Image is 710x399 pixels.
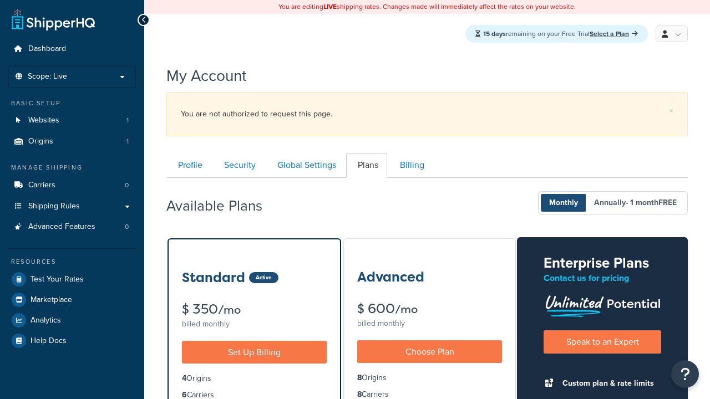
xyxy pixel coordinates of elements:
[8,269,136,289] a: Test Your Rates
[8,217,136,237] a: Advanced Features 0
[12,8,95,30] a: ShipperHQ Home
[31,275,84,284] span: Test Your Rates
[544,255,661,271] h2: Enterprise Plans
[8,39,136,59] a: Dashboard
[166,65,246,86] h1: My Account
[8,175,136,196] a: Carriers 0
[8,131,136,152] li: Origins
[125,222,129,232] span: 0
[166,198,279,214] h2: Available Plans
[28,181,55,190] span: Carriers
[181,106,673,122] div: You are not authorized to request this page.
[8,110,136,131] a: Websites 1
[669,106,673,115] a: ×
[28,202,80,211] span: Shipping Rules
[31,336,67,346] span: Help Docs
[182,303,327,316] div: $ 350
[357,340,502,363] a: Choose Plan
[8,331,136,351] a: Help Docs
[671,360,699,388] button: Open Resource Center
[395,301,418,317] small: /mo
[125,181,129,190] span: 0
[626,197,677,208] span: - 1 month
[28,116,59,125] span: Websites
[346,153,387,178] a: Plans
[357,316,502,331] div: billed monthly
[8,175,136,196] li: Carriers
[182,316,327,332] div: billed monthly
[182,341,327,364] a: Set Up Billing
[28,44,66,54] span: Dashboard
[8,110,136,131] li: Websites
[557,376,661,391] li: Custom plan & rate limits
[541,194,586,212] span: Monthly
[8,196,136,217] a: Shipping Rules
[483,29,506,39] strong: 15 days
[538,191,688,214] button: Monthly Annually- 1 monthFREE
[28,137,53,146] span: Origins
[249,272,278,283] div: Active
[388,153,433,178] a: Billing
[266,153,345,178] a: Global Settings
[357,372,502,384] li: Origins
[8,131,136,152] a: Origins 1
[357,270,424,284] h3: Advanced
[8,99,136,108] div: Basic Setup
[544,291,661,317] img: Unlimited Potential
[212,153,265,178] a: Security
[658,197,677,208] b: FREE
[8,257,136,267] div: Resources
[323,2,337,12] b: LIVE
[126,116,129,125] span: 1
[31,316,61,325] span: Analytics
[590,29,638,39] a: Select a Plan
[8,310,136,330] a: Analytics
[544,330,661,353] a: Speak to an Expert
[28,72,67,81] span: Scope: Live
[182,372,327,385] li: Origins
[8,163,136,172] div: Manage Shipping
[8,290,136,310] a: Marketplace
[28,222,95,232] span: Advanced Features
[31,295,72,305] span: Marketplace
[8,217,136,237] li: Advanced Features
[586,194,685,212] span: Annually
[182,270,245,285] h3: Standard
[218,302,241,318] small: /mo
[126,137,129,146] span: 1
[182,372,186,384] strong: 4
[357,372,362,383] strong: 8
[465,25,648,43] div: remaining on your Free Trial
[357,302,502,316] div: $ 600
[544,270,661,286] p: Contact us for pricing
[166,153,211,178] a: Profile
